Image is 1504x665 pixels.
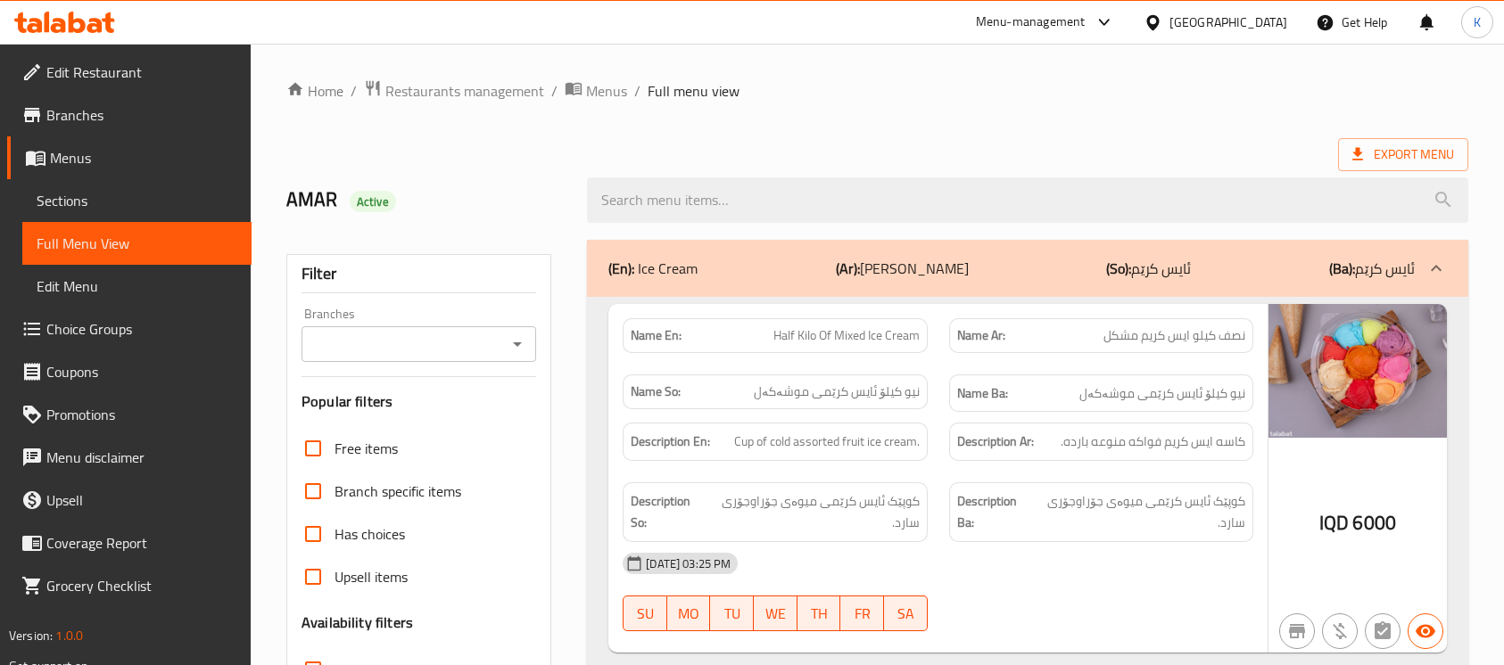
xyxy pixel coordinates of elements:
p: [PERSON_NAME] [836,258,969,279]
span: WE [761,601,790,627]
a: Edit Menu [22,265,252,308]
span: Sections [37,190,237,211]
strong: Name En: [631,326,682,345]
span: نصف كيلو ايس كريم مشكل [1103,326,1245,345]
a: Grocery Checklist [7,564,252,607]
a: Home [286,80,343,102]
span: Choice Groups [46,318,237,340]
span: Export Menu [1338,138,1468,171]
span: SU [631,601,660,627]
nav: breadcrumb [286,79,1468,103]
strong: Name Ar: [957,326,1005,345]
a: Promotions [7,393,252,436]
li: / [634,80,640,102]
a: Branches [7,94,252,136]
span: Menu disclaimer [46,447,237,468]
strong: Description So: [631,490,704,534]
span: Edit Restaurant [46,62,237,83]
b: (Ba): [1329,255,1355,282]
span: MO [674,601,704,627]
button: Purchased item [1322,613,1358,649]
a: Full Menu View [22,222,252,265]
button: Not branch specific item [1279,613,1315,649]
span: K [1474,12,1481,32]
span: Has choices [335,523,405,545]
span: TU [717,601,747,627]
p: ئایس کرێم [1106,258,1191,279]
span: کوپێک ئایس کرێمی میوەی جۆراوجۆری سارد. [1034,490,1245,534]
a: Menu disclaimer [7,436,252,479]
button: MO [667,595,711,631]
span: 1.0.0 [55,624,83,647]
button: SA [884,595,928,631]
a: Restaurants management [364,79,544,103]
a: Choice Groups [7,308,252,350]
button: Not has choices [1365,613,1401,649]
strong: Description En: [631,431,710,453]
span: Cup of cold assorted fruit ice cream. [734,431,920,453]
button: Available [1408,613,1443,649]
span: Restaurants management [385,80,544,102]
input: search [587,177,1468,223]
li: / [351,80,357,102]
p: ئایس کرێم [1329,258,1415,279]
span: نیو کیلۆ ئایس کرێمی موشەکەل [1079,382,1245,405]
span: Branches [46,104,237,126]
button: TH [797,595,841,631]
b: (Ar): [836,255,860,282]
span: Grocery Checklist [46,575,237,596]
a: Coupons [7,350,252,393]
p: Ice Cream [608,258,698,279]
span: Promotions [46,404,237,425]
span: Menus [586,80,627,102]
div: Filter [302,255,536,293]
a: Coverage Report [7,521,252,564]
strong: Name Ba: [957,382,1008,405]
span: Edit Menu [37,275,237,297]
a: Upsell [7,479,252,521]
span: Half Kilo Of Mixed Ice Cream [773,326,920,345]
a: Edit Restaurant [7,51,252,94]
span: TH [805,601,834,627]
span: Active [350,193,396,210]
button: SU [623,595,667,631]
h3: Popular filters [302,391,536,412]
span: 6000 [1352,505,1396,540]
strong: Description Ba: [957,490,1030,534]
span: Upsell [46,489,237,511]
span: کوپێک ئایس کرێمی میوەی جۆراوجۆری سارد. [707,490,920,534]
div: [GEOGRAPHIC_DATA] [1169,12,1287,32]
div: Active [350,191,396,212]
span: Branch specific items [335,480,461,502]
img: Panda_Ice_Cream__%D9%86%D8%B5%D9%81_%D9%83%D9%8A%D9%84%D9%88638921505494355650.jpg [1268,304,1447,438]
span: [DATE] 03:25 PM [639,555,738,572]
span: Menus [50,147,237,168]
span: FR [847,601,877,627]
div: Menu-management [976,12,1086,33]
a: Menus [565,79,627,103]
span: نیو کیلۆ ئایس کرێمی موشەکەل [754,382,920,401]
span: Upsell items [335,566,408,587]
h2: AMAR [286,186,566,213]
strong: Description Ar: [957,431,1034,453]
button: TU [710,595,754,631]
b: (En): [608,255,634,282]
span: Full menu view [648,80,740,102]
span: كاسه ايس كريم فواكه منوعه بارده. [1061,431,1245,453]
strong: Name So: [631,382,681,401]
button: Open [505,332,530,357]
b: (So): [1106,255,1131,282]
div: (En): Ice Cream(Ar):[PERSON_NAME](So):ئایس کرێم(Ba):ئایس کرێم [587,240,1468,297]
a: Sections [22,179,252,222]
li: / [551,80,558,102]
span: Export Menu [1352,144,1454,166]
span: Coverage Report [46,532,237,554]
button: WE [754,595,797,631]
h3: Availability filters [302,612,413,633]
span: Full Menu View [37,233,237,254]
a: Menus [7,136,252,179]
span: Coupons [46,361,237,382]
button: FR [840,595,884,631]
span: SA [891,601,921,627]
span: Version: [9,624,53,647]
